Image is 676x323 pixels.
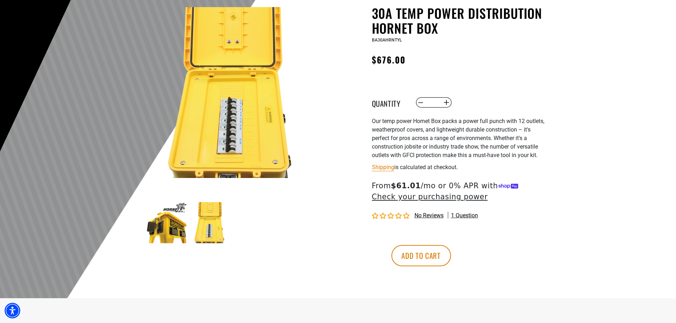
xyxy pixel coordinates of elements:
[372,53,406,66] span: $676.00
[372,164,394,171] a: Shipping
[372,162,546,172] div: is calculated at checkout.
[5,303,20,318] div: Accessibility Menu
[372,38,402,43] span: BA30AHRNTYL
[391,245,451,266] button: Add to cart
[372,213,411,219] span: 0.00 stars
[451,212,478,219] span: 1 question
[372,98,407,107] label: Quantity
[372,118,544,158] span: Our temp power Hornet Box packs a power full punch with 12 outlets, weatherproof covers, and ligh...
[372,6,546,35] h1: 30A Temp Power Distribution Hornet Box
[414,212,444,219] span: No reviews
